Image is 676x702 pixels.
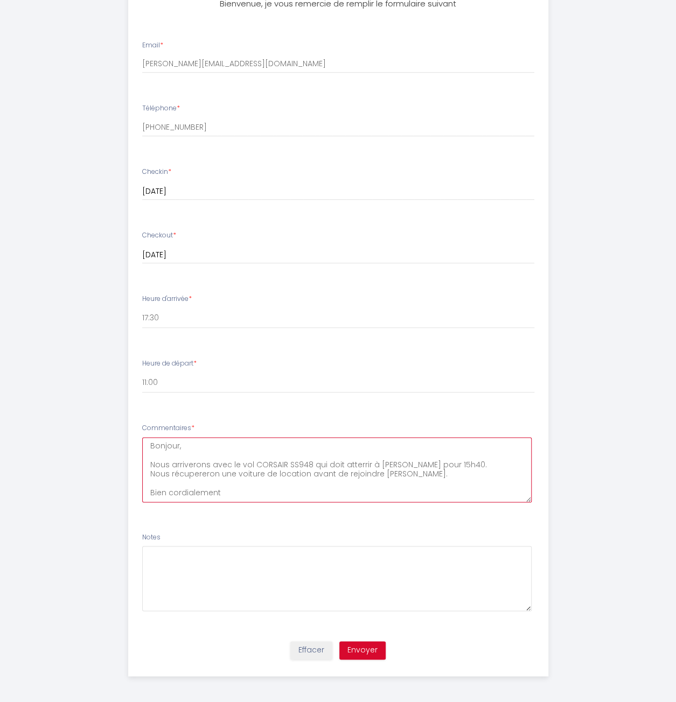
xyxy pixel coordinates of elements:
[142,359,197,369] label: Heure de départ
[142,103,180,114] label: Téléphone
[142,40,163,51] label: Email
[142,294,192,304] label: Heure d'arrivée
[142,167,171,177] label: Checkin
[290,641,332,659] button: Effacer
[142,423,194,433] label: Commentaires
[142,230,176,241] label: Checkout
[339,641,386,659] button: Envoyer
[142,532,161,543] label: Notes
